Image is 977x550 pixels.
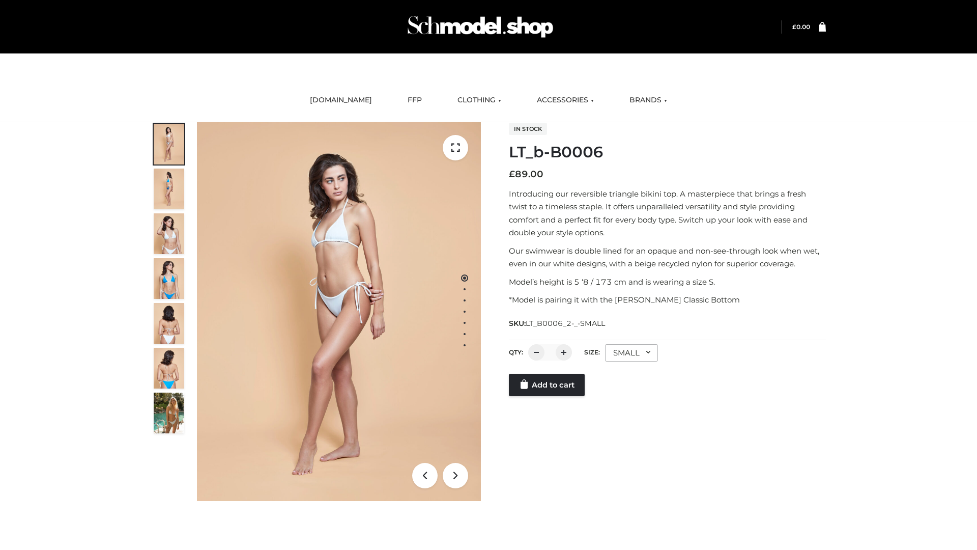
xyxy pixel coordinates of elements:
img: ArielClassicBikiniTop_CloudNine_AzureSky_OW114ECO_7-scaled.jpg [154,303,184,344]
a: ACCESSORIES [529,89,601,112]
a: [DOMAIN_NAME] [302,89,380,112]
div: SMALL [605,344,658,362]
img: ArielClassicBikiniTop_CloudNine_AzureSky_OW114ECO_1-scaled.jpg [154,124,184,164]
span: SKU: [509,317,606,329]
img: ArielClassicBikiniTop_CloudNine_AzureSky_OW114ECO_8-scaled.jpg [154,348,184,389]
img: ArielClassicBikiniTop_CloudNine_AzureSky_OW114ECO_3-scaled.jpg [154,213,184,254]
span: LT_B0006_2-_-SMALL [526,319,605,328]
img: Arieltop_CloudNine_AzureSky2.jpg [154,393,184,433]
a: CLOTHING [450,89,509,112]
bdi: 89.00 [509,169,543,180]
p: Introducing our reversible triangle bikini top. A masterpiece that brings a fresh twist to a time... [509,187,826,239]
a: Add to cart [509,374,585,396]
h1: LT_b-B0006 [509,143,826,161]
p: Model’s height is 5 ‘8 / 173 cm and is wearing a size S. [509,276,826,289]
a: FFP [400,89,429,112]
span: £ [792,23,796,31]
span: £ [509,169,515,180]
p: *Model is pairing it with the [PERSON_NAME] Classic Bottom [509,293,826,307]
img: ArielClassicBikiniTop_CloudNine_AzureSky_OW114ECO_1 [197,122,481,501]
img: ArielClassicBikiniTop_CloudNine_AzureSky_OW114ECO_2-scaled.jpg [154,169,184,209]
a: BRANDS [622,89,675,112]
label: Size: [584,348,600,356]
img: ArielClassicBikiniTop_CloudNine_AzureSky_OW114ECO_4-scaled.jpg [154,258,184,299]
span: In stock [509,123,547,135]
p: Our swimwear is double lined for an opaque and non-see-through look when wet, even in our white d... [509,244,826,270]
img: Schmodel Admin 964 [404,7,557,47]
bdi: 0.00 [792,23,810,31]
label: QTY: [509,348,523,356]
a: £0.00 [792,23,810,31]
